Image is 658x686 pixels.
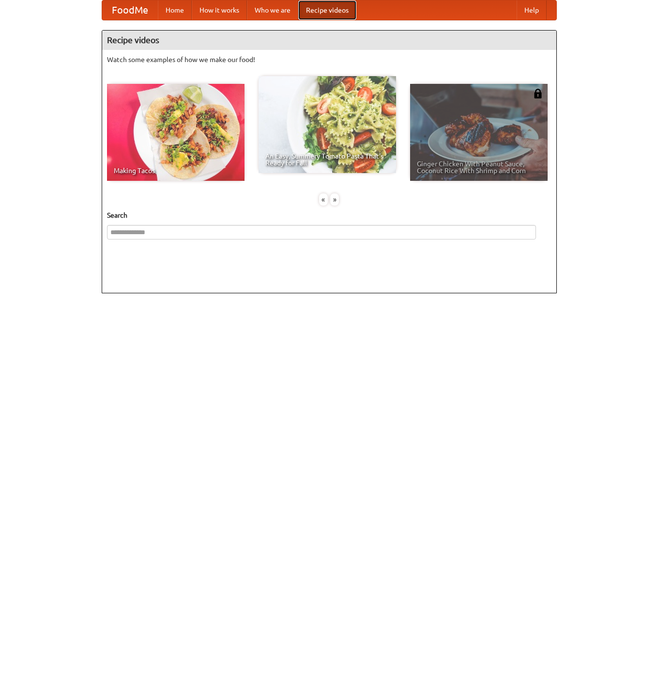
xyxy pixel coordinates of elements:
a: Help [517,0,547,20]
h4: Recipe videos [102,31,556,50]
a: Home [158,0,192,20]
div: « [319,193,328,206]
a: How it works [192,0,247,20]
span: Making Tacos [114,167,238,174]
a: Recipe videos [298,0,356,20]
h5: Search [107,210,551,220]
p: Watch some examples of how we make our food! [107,55,551,64]
a: An Easy, Summery Tomato Pasta That's Ready for Fall [259,76,396,173]
img: 483408.png [533,89,543,98]
a: Making Tacos [107,84,245,181]
div: » [330,193,339,206]
a: FoodMe [102,0,158,20]
span: An Easy, Summery Tomato Pasta That's Ready for Fall [265,153,389,166]
a: Who we are [247,0,298,20]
